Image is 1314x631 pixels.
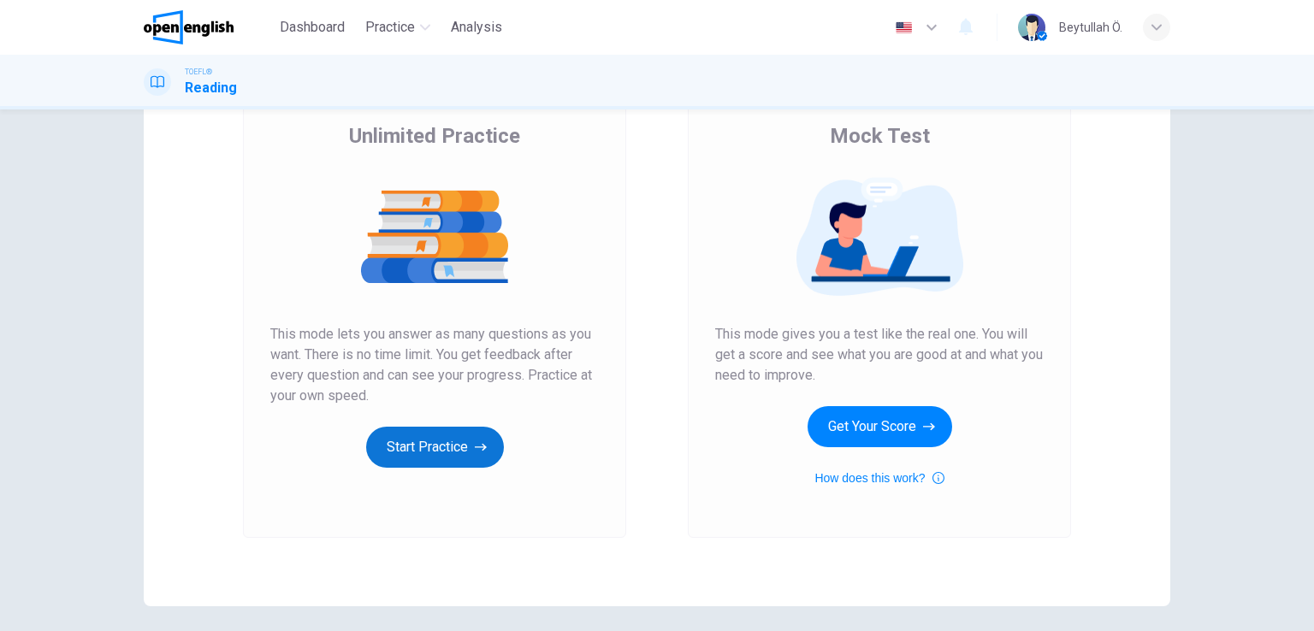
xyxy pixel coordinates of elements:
[349,122,520,150] span: Unlimited Practice
[366,427,504,468] button: Start Practice
[185,66,212,78] span: TOEFL®
[451,17,502,38] span: Analysis
[358,12,437,43] button: Practice
[808,406,952,447] button: Get Your Score
[1059,17,1122,38] div: Beytullah Ö.
[830,122,930,150] span: Mock Test
[144,10,273,44] a: OpenEnglish logo
[893,21,914,34] img: en
[814,468,944,488] button: How does this work?
[444,12,509,43] button: Analysis
[280,17,345,38] span: Dashboard
[144,10,234,44] img: OpenEnglish logo
[270,324,599,406] span: This mode lets you answer as many questions as you want. There is no time limit. You get feedback...
[1018,14,1045,41] img: Profile picture
[365,17,415,38] span: Practice
[185,78,237,98] h1: Reading
[715,324,1044,386] span: This mode gives you a test like the real one. You will get a score and see what you are good at a...
[273,12,352,43] button: Dashboard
